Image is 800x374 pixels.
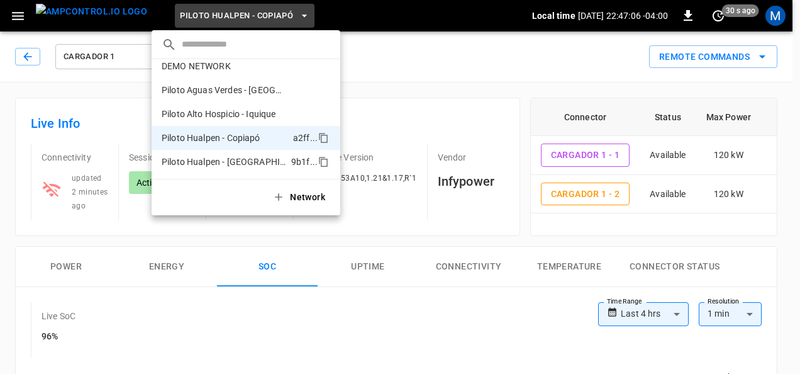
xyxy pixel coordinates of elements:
[162,84,284,96] p: Piloto Aguas Verdes - [GEOGRAPHIC_DATA]
[317,130,331,145] div: copy
[317,154,331,169] div: copy
[162,60,284,72] p: DEMO NETWORK
[162,132,288,144] p: Piloto Hualpen - Copiapó
[162,108,286,120] p: Piloto Alto Hospicio - Iquique
[162,156,286,168] p: Piloto Hualpen - [GEOGRAPHIC_DATA]
[265,184,335,210] button: Network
